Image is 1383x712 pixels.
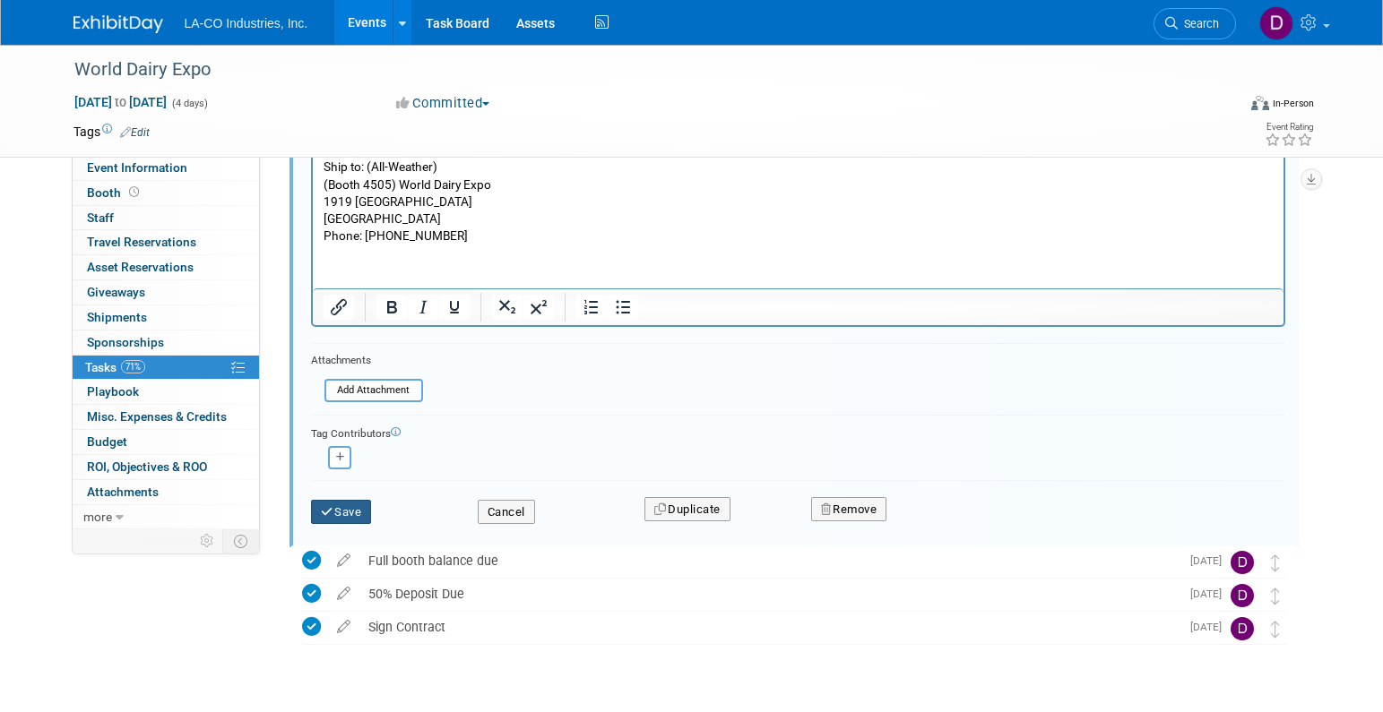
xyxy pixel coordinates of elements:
[87,384,139,399] span: Playbook
[73,206,259,230] a: Staff
[87,185,143,200] span: Booth
[376,295,407,320] button: Bold
[68,54,1209,86] div: World Dairy Expo
[112,95,129,109] span: to
[390,94,497,113] button: Committed
[1251,96,1269,110] img: Format-Inperson.png
[811,497,887,522] button: Remove
[87,260,194,274] span: Asset Reservations
[359,579,1180,609] div: 50% Deposit Due
[87,485,159,499] span: Attachments
[73,356,259,380] a: Tasks71%
[73,480,259,504] a: Attachments
[125,185,143,199] span: Booth not reserved yet
[1190,588,1231,600] span: [DATE]
[120,126,150,139] a: Edit
[83,510,112,524] span: more
[492,295,523,320] button: Subscript
[1259,6,1293,40] img: Daniel Lucianek
[608,295,638,320] button: Bullet list
[185,16,308,30] span: LA-CO Industries, Inc.
[1190,554,1231,567] span: [DATE]
[1190,621,1231,633] span: [DATE]
[523,295,554,320] button: Superscript
[328,586,359,602] a: edit
[87,335,164,349] span: Sponsorships
[87,459,207,474] span: ROI, Objectives & ROO
[73,156,259,180] a: Event Information
[192,529,223,553] td: Personalize Event Tab Strip
[73,280,259,305] a: Giveaways
[576,295,607,320] button: Numbered list
[1154,8,1236,39] a: Search
[311,500,372,525] button: Save
[73,430,259,454] a: Budget
[222,529,259,553] td: Toggle Event Tabs
[311,423,1285,442] div: Tag Contributors
[328,553,359,569] a: edit
[87,235,196,249] span: Travel Reservations
[1178,17,1219,30] span: Search
[1271,588,1280,605] i: Move task
[73,505,259,529] a: more
[1272,97,1314,110] div: In-Person
[311,353,423,368] div: Attachments
[1231,584,1254,607] img: Daniel Lucianek
[1271,554,1280,571] i: Move task
[87,434,127,449] span: Budget
[1231,617,1254,640] img: Daniel Lucianek
[73,330,259,355] a: Sponsorships
[313,49,1284,288] iframe: Rich Text Area
[73,15,163,33] img: ExhibitDay
[73,405,259,429] a: Misc. Expenses & Credits
[408,295,438,320] button: Italic
[73,181,259,205] a: Booth
[73,94,168,110] span: [DATE] [DATE]
[324,295,354,320] button: Insert/edit link
[121,360,145,373] span: 71%
[328,619,359,635] a: edit
[73,455,259,479] a: ROI, Objectives & ROO
[85,360,145,374] span: Tasks
[73,380,259,404] a: Playbook
[73,123,150,141] td: Tags
[87,310,147,324] span: Shipments
[73,255,259,279] a: Asset Reservations
[1130,93,1315,120] div: Event Format
[478,500,535,525] button: Cancel
[73,305,259,330] a: Shipments
[1231,551,1254,574] img: Daniel Lucianek
[439,295,470,320] button: Underline
[1271,621,1280,638] i: Move task
[359,612,1180,642] div: Sign Contract
[73,230,259,254] a: Travel Reservations
[87,285,145,299] span: Giveaways
[1265,123,1313,132] div: Event Rating
[644,497,730,522] button: Duplicate
[87,160,187,175] span: Event Information
[359,545,1180,576] div: Full booth balance due
[87,210,114,225] span: Staff
[170,98,208,109] span: (4 days)
[87,409,227,424] span: Misc. Expenses & Credits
